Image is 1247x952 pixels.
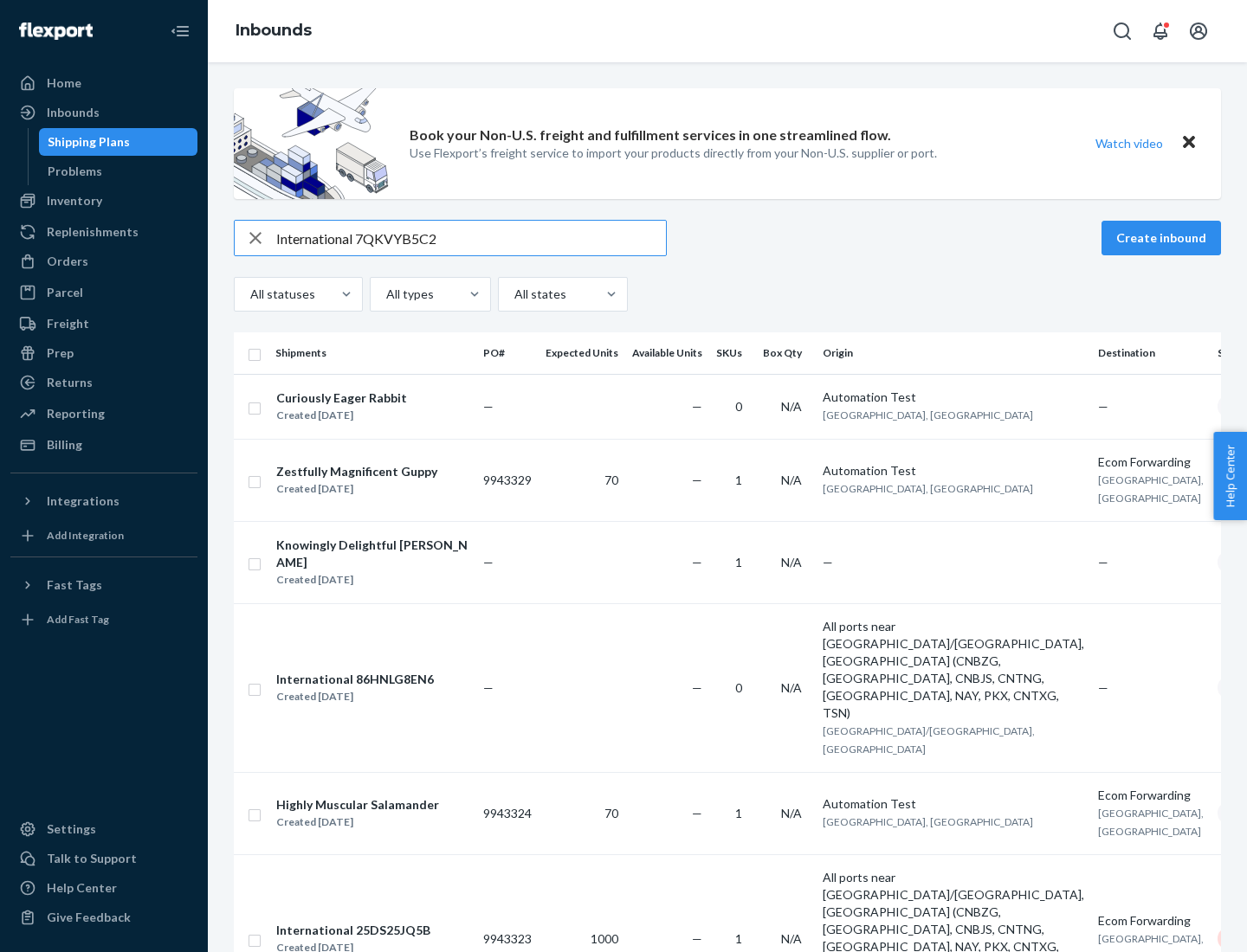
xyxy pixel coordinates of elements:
a: Problems [39,158,198,185]
span: — [1098,555,1108,569]
a: Freight [10,310,197,338]
div: Prep [47,344,74,362]
span: — [1098,399,1108,414]
div: Inbounds [47,104,100,121]
td: 9943329 [476,439,539,521]
div: Created [DATE] [276,407,407,424]
span: [GEOGRAPHIC_DATA], [GEOGRAPHIC_DATA] [823,482,1033,495]
span: N/A [781,806,802,820]
div: All ports near [GEOGRAPHIC_DATA]/[GEOGRAPHIC_DATA], [GEOGRAPHIC_DATA] (CNBZG, [GEOGRAPHIC_DATA], ... [823,618,1084,722]
button: Watch video [1084,131,1174,156]
a: Home [10,69,197,97]
th: Available Units [625,332,709,374]
div: Replenishments [47,223,139,241]
button: Give Feedback [10,904,197,931]
div: Created [DATE] [276,814,439,831]
span: — [692,555,702,569]
div: Talk to Support [47,850,137,867]
span: — [692,680,702,695]
span: — [1098,680,1108,695]
span: 1 [735,473,742,487]
span: — [692,399,702,414]
span: 1 [735,555,742,569]
span: — [692,931,702,946]
span: 1000 [591,931,618,946]
span: N/A [781,931,802,946]
button: Fast Tags [10,571,197,599]
span: — [692,806,702,820]
span: — [483,555,494,569]
div: Automation Test [823,389,1084,406]
input: All statuses [249,286,250,303]
th: Destination [1091,332,1211,374]
span: 1 [735,806,742,820]
div: Freight [47,315,89,332]
div: Ecom Forwarding [1098,912,1204,929]
a: Add Integration [10,522,197,550]
a: Inbounds [236,21,312,40]
span: 1 [735,931,742,946]
span: — [692,473,702,487]
th: PO# [476,332,539,374]
div: Created [DATE] [276,571,468,589]
div: Orders [47,253,88,270]
span: — [823,555,833,569]
span: N/A [781,680,802,695]
a: Replenishments [10,218,197,246]
a: Orders [10,248,197,275]
div: Zestfully Magnificent Guppy [276,463,437,480]
div: Created [DATE] [276,688,434,705]
div: Add Fast Tag [47,612,109,627]
div: Highly Muscular Salamander [276,796,439,814]
span: [GEOGRAPHIC_DATA], [GEOGRAPHIC_DATA] [1098,807,1204,838]
button: Open account menu [1181,14,1216,48]
div: Problems [48,163,102,180]
button: Create inbound [1102,221,1221,255]
button: Help Center [1213,432,1247,520]
div: Returns [47,374,93,391]
p: Use Flexport’s freight service to import your products directly from your Non-U.S. supplier or port. [410,145,937,162]
div: Add Integration [47,528,124,543]
img: Flexport logo [19,23,93,40]
a: Add Fast Tag [10,606,197,634]
div: Curiously Eager Rabbit [276,389,407,407]
a: Parcel [10,279,197,306]
div: Home [47,74,81,92]
div: Billing [47,436,82,453]
span: N/A [781,473,802,487]
span: 0 [735,399,742,414]
div: Integrations [47,492,120,510]
span: [GEOGRAPHIC_DATA]/[GEOGRAPHIC_DATA], [GEOGRAPHIC_DATA] [823,724,1035,756]
a: Returns [10,369,197,396]
div: Settings [47,820,96,838]
a: Reporting [10,400,197,428]
input: Search inbounds by name, destination, msku... [276,221,666,255]
p: Book your Non-U.S. freight and fulfillment services in one streamlined flow. [410,125,891,145]
ol: breadcrumbs [222,6,326,56]
a: Billing [10,431,197,459]
div: Ecom Forwarding [1098,787,1204,804]
span: 70 [604,806,618,820]
span: — [483,680,494,695]
span: [GEOGRAPHIC_DATA], [GEOGRAPHIC_DATA] [823,408,1033,421]
button: Open Search Box [1105,14,1140,48]
div: Automation Test [823,462,1084,479]
div: Knowingly Delightful [PERSON_NAME] [276,537,468,571]
span: 0 [735,680,742,695]
div: Inventory [47,192,102,209]
span: [GEOGRAPHIC_DATA], [GEOGRAPHIC_DATA] [823,815,1033,828]
input: All states [513,286,514,303]
a: Inventory [10,187,197,215]
button: Close [1178,131,1200,156]
span: — [483,399,494,414]
a: Help Center [10,874,197,902]
a: Inbounds [10,99,197,126]
th: Box Qty [756,332,816,374]
input: All types [384,286,386,303]
button: Integrations [10,487,197,515]
div: Automation Test [823,795,1084,813]
th: SKUs [709,332,756,374]
div: International 86HNLG8EN6 [276,671,434,688]
th: Origin [816,332,1091,374]
div: Give Feedback [47,909,131,926]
